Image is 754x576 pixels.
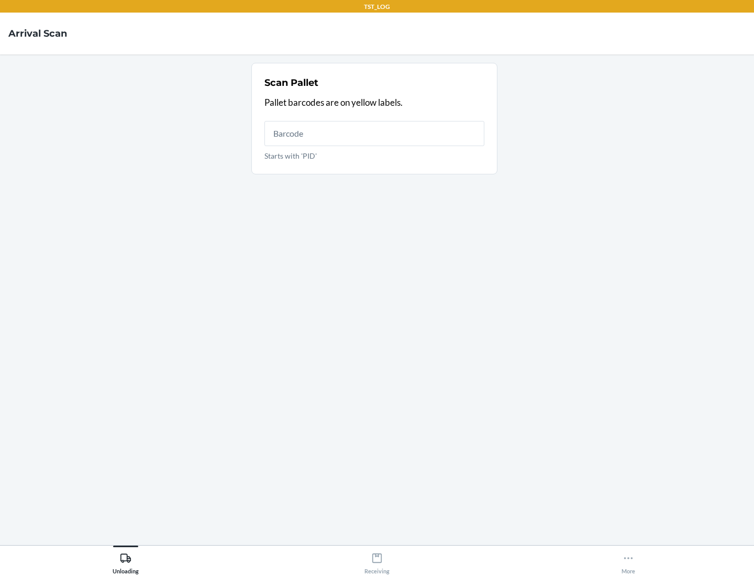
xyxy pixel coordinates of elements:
p: TST_LOG [364,2,390,12]
div: Unloading [113,548,139,574]
p: Starts with 'PID' [264,150,484,161]
h4: Arrival Scan [8,27,67,40]
p: Pallet barcodes are on yellow labels. [264,96,484,109]
div: More [622,548,635,574]
div: Receiving [364,548,390,574]
button: Receiving [251,546,503,574]
button: More [503,546,754,574]
input: Starts with 'PID' [264,121,484,146]
h2: Scan Pallet [264,76,318,90]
